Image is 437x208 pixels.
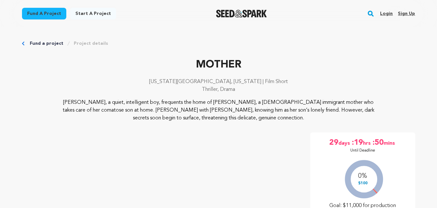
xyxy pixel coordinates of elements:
[372,138,384,148] span: :50
[22,86,415,93] p: Thriller, Drama
[216,10,267,18] img: Seed&Spark Logo Dark Mode
[363,138,372,148] span: hrs
[329,138,338,148] span: 29
[61,99,376,122] p: [PERSON_NAME], a quiet, intelligent boy, frequents the home of [PERSON_NAME], a [DEMOGRAPHIC_DATA...
[22,78,415,86] p: [US_STATE][GEOGRAPHIC_DATA], [US_STATE] | Film Short
[70,8,116,19] a: Start a project
[30,40,63,47] a: Fund a project
[338,138,351,148] span: days
[216,10,267,18] a: Seed&Spark Homepage
[350,148,375,153] p: Until Deadline
[398,8,415,19] a: Sign up
[384,138,396,148] span: mins
[74,40,108,47] a: Project details
[380,8,393,19] a: Login
[351,138,363,148] span: :19
[22,8,66,19] a: Fund a project
[22,40,415,47] div: Breadcrumb
[22,57,415,73] p: MOTHER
